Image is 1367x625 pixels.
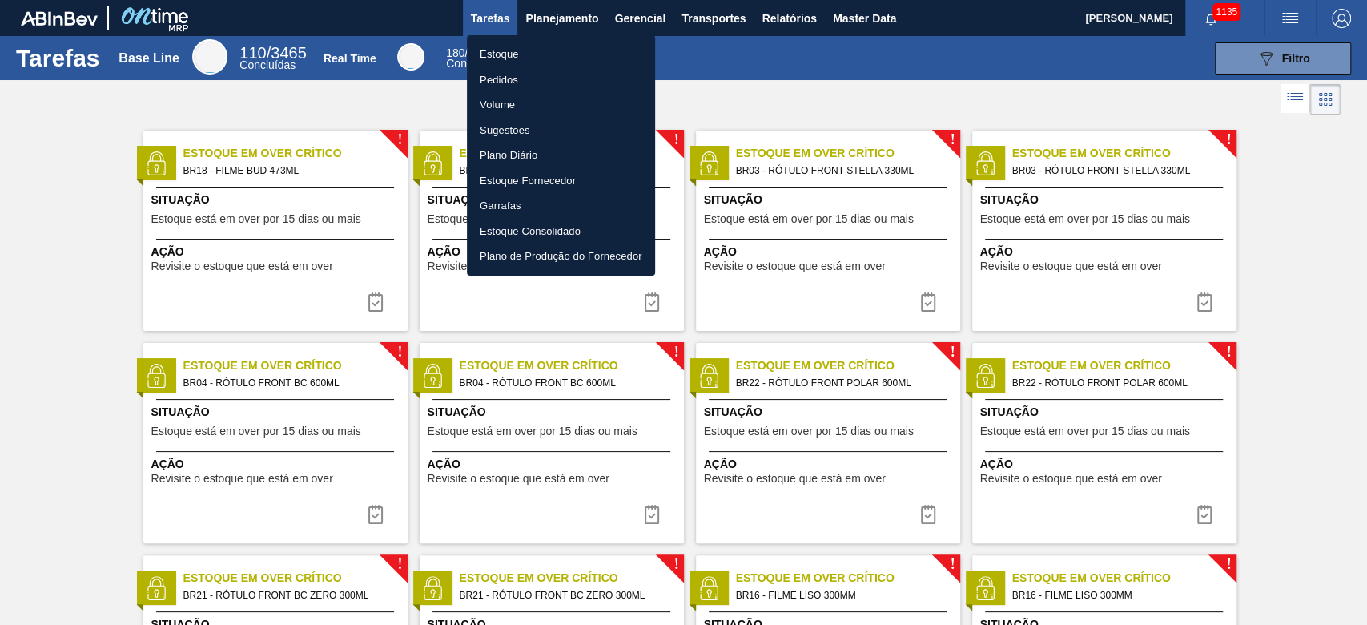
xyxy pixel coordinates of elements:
a: Pedidos [467,67,655,93]
a: Sugestões [467,118,655,143]
a: Garrafas [467,193,655,219]
a: Plano de Produção do Fornecedor [467,244,655,269]
a: Estoque [467,42,655,67]
a: Volume [467,92,655,118]
a: Estoque Fornecedor [467,168,655,194]
a: Plano Diário [467,143,655,168]
a: Estoque Consolidado [467,219,655,244]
